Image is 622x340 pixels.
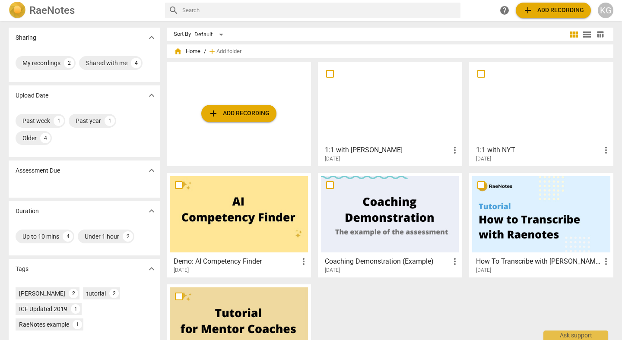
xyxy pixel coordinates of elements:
[543,331,608,340] div: Ask support
[174,47,182,56] span: home
[73,320,82,329] div: 1
[76,116,101,125] div: Past year
[105,116,115,126] div: 1
[325,256,450,267] h3: Coaching Demonstration (Example)
[145,89,158,102] button: Show more
[208,108,219,119] span: add
[472,176,610,274] a: How To Transcribe with [PERSON_NAME][DATE]
[601,145,611,155] span: more_vert
[476,267,491,274] span: [DATE]
[16,207,39,216] p: Duration
[321,176,459,274] a: Coaching Demonstration (Example)[DATE]
[450,145,460,155] span: more_vert
[321,65,459,162] a: 1:1 with [PERSON_NAME][DATE]
[182,3,457,17] input: Search
[523,5,533,16] span: add
[598,3,613,18] button: KG
[145,31,158,44] button: Show more
[16,33,36,42] p: Sharing
[523,5,584,16] span: Add recording
[22,232,59,241] div: Up to 10 mins
[194,28,226,41] div: Default
[581,28,593,41] button: List view
[22,59,60,67] div: My recordings
[22,134,37,142] div: Older
[201,105,276,122] button: Upload
[208,108,270,119] span: Add recording
[146,206,157,216] span: expand_more
[22,116,50,125] div: Past week
[16,91,48,100] p: Upload Date
[596,30,604,38] span: table_chart
[174,256,298,267] h3: Demo: AI Competency Finder
[63,231,73,242] div: 4
[86,289,106,298] div: tutorial
[325,155,340,163] span: [DATE]
[174,47,200,56] span: Home
[168,5,179,16] span: search
[146,165,157,176] span: expand_more
[298,256,309,267] span: more_vert
[16,166,60,175] p: Assessment Due
[145,205,158,217] button: Show more
[476,256,601,267] h3: How To Transcribe with RaeNotes
[450,256,460,267] span: more_vert
[9,2,158,19] a: LogoRaeNotes
[204,48,206,55] span: /
[19,289,65,298] div: [PERSON_NAME]
[85,232,119,241] div: Under 1 hour
[40,133,51,143] div: 4
[174,31,191,38] div: Sort By
[146,32,157,43] span: expand_more
[145,164,158,177] button: Show more
[170,176,308,274] a: Demo: AI Competency Finder[DATE]
[86,59,127,67] div: Shared with me
[19,305,67,313] div: ICF Updated 2019
[29,4,75,16] h2: RaeNotes
[499,5,510,16] span: help
[601,256,611,267] span: more_vert
[69,289,78,298] div: 2
[472,65,610,162] a: 1:1 with NYT[DATE]
[208,47,216,56] span: add
[145,262,158,275] button: Show more
[216,48,241,55] span: Add folder
[569,29,579,40] span: view_module
[497,3,512,18] a: Help
[568,28,581,41] button: Tile view
[476,155,491,163] span: [DATE]
[109,289,119,298] div: 2
[19,320,69,329] div: RaeNotes example
[9,2,26,19] img: Logo
[131,58,141,68] div: 4
[71,304,80,314] div: 1
[174,267,189,274] span: [DATE]
[146,264,157,274] span: expand_more
[16,264,29,274] p: Tags
[325,145,450,155] h3: 1:1 with Dinah
[593,28,606,41] button: Table view
[54,116,64,126] div: 1
[516,3,591,18] button: Upload
[64,58,74,68] div: 2
[123,231,133,242] div: 2
[476,145,601,155] h3: 1:1 with NYT
[146,90,157,101] span: expand_more
[325,267,340,274] span: [DATE]
[582,29,592,40] span: view_list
